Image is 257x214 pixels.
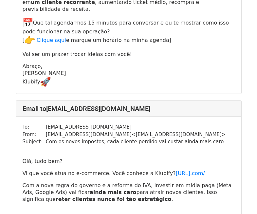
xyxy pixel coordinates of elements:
img: 👉 [25,35,35,45]
p: Abraço, [PERSON_NAME] Klubify [23,63,235,87]
img: 🚀 [40,77,51,87]
td: [EMAIL_ADDRESS][DOMAIN_NAME] [46,123,226,131]
p: Vi que você atua no e-commerce. Você conhece a Klubify? [23,170,235,177]
td: Subject: [23,138,46,146]
strong: ainda mais caro [90,189,137,195]
iframe: Chat Widget [224,183,257,214]
td: To: [23,123,46,131]
a: [URL].com/ [176,170,205,176]
p: Com a nova regra do governo e a reforma do IVA, investir em mídia paga (Meta Ads, Google Ads) vai... [23,182,235,203]
td: [EMAIL_ADDRESS][DOMAIN_NAME] < [EMAIL_ADDRESS][DOMAIN_NAME] > [46,131,226,138]
img: 📅 [23,18,33,28]
p: Vai ser um prazer trocar ideias com você! [23,51,235,58]
td: Com os novos impostos, cada cliente perdido vai custar ainda mais caro [46,138,226,146]
strong: reter clientes nunca foi tão estratégico [56,196,172,202]
h4: Email to [EMAIL_ADDRESS][DOMAIN_NAME] [23,105,235,113]
p: Olá, tudo bem? [23,158,235,165]
a: Clique aqui [37,37,66,43]
p: Que tal agendarmos 15 minutos para conversar e eu te mostrar como isso pode funcionar na sua oper... [23,18,235,45]
td: From: [23,131,46,138]
div: Widget de chat [224,183,257,214]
